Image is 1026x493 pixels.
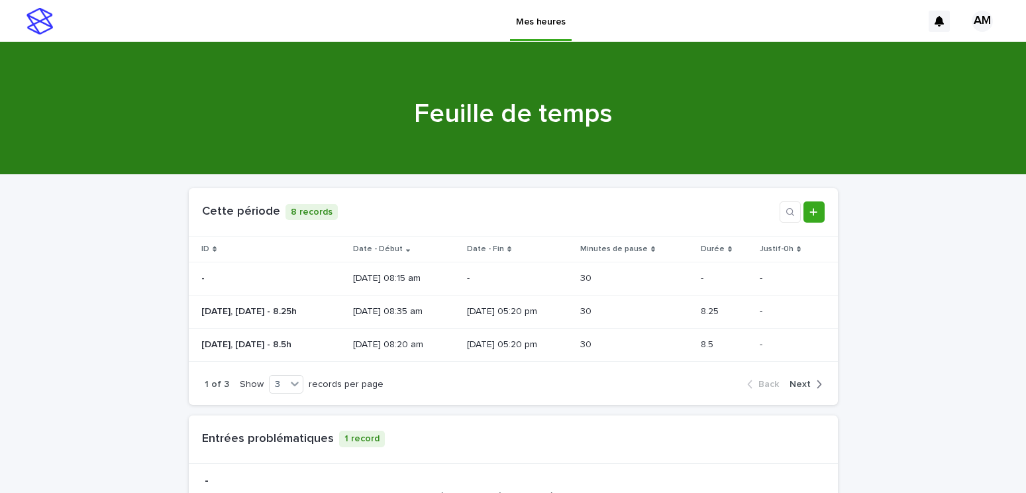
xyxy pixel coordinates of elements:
[467,339,570,351] p: [DATE] 05:20 pm
[202,205,280,219] h1: Cette période
[205,379,229,390] p: 1 of 3
[760,339,825,351] p: -
[309,379,384,390] p: records per page
[353,339,456,351] p: [DATE] 08:20 am
[201,303,299,317] p: [DATE], [DATE] - 8.25h
[580,303,594,317] p: 30
[760,242,794,256] p: Justif-0h
[189,262,838,296] tr: -- [DATE] 08:15 am-3030 -- -
[760,273,825,284] p: -
[803,201,825,223] a: Add new record
[353,273,456,284] p: [DATE] 08:15 am
[784,378,822,390] button: Next
[202,432,334,447] h1: Entrées problématiques
[353,242,403,256] p: Date - Début
[467,273,570,284] p: -
[580,337,594,351] p: 30
[240,379,264,390] p: Show
[201,337,294,351] p: [DATE], [DATE] - 8.5h
[701,242,725,256] p: Durée
[701,270,706,284] p: -
[790,380,811,389] span: Next
[285,204,338,221] p: 8 records
[189,328,838,361] tr: [DATE], [DATE] - 8.5h[DATE], [DATE] - 8.5h [DATE] 08:20 am[DATE] 05:20 pm3030 8.58.5 -
[701,303,721,317] p: 8.25
[205,474,566,489] p: -
[972,11,993,32] div: AM
[467,242,504,256] p: Date - Fin
[353,306,456,317] p: [DATE] 08:35 am
[467,306,570,317] p: [DATE] 05:20 pm
[270,378,286,392] div: 3
[201,270,207,284] p: -
[701,337,716,351] p: 8.5
[189,296,838,329] tr: [DATE], [DATE] - 8.25h[DATE], [DATE] - 8.25h [DATE] 08:35 am[DATE] 05:20 pm3030 8.258.25 -
[189,98,838,130] h1: Feuille de temps
[26,8,53,34] img: stacker-logo-s-only.png
[580,270,594,284] p: 30
[339,431,385,447] p: 1 record
[580,242,648,256] p: Minutes de pause
[758,380,779,389] span: Back
[760,306,825,317] p: -
[747,378,784,390] button: Back
[201,242,209,256] p: ID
